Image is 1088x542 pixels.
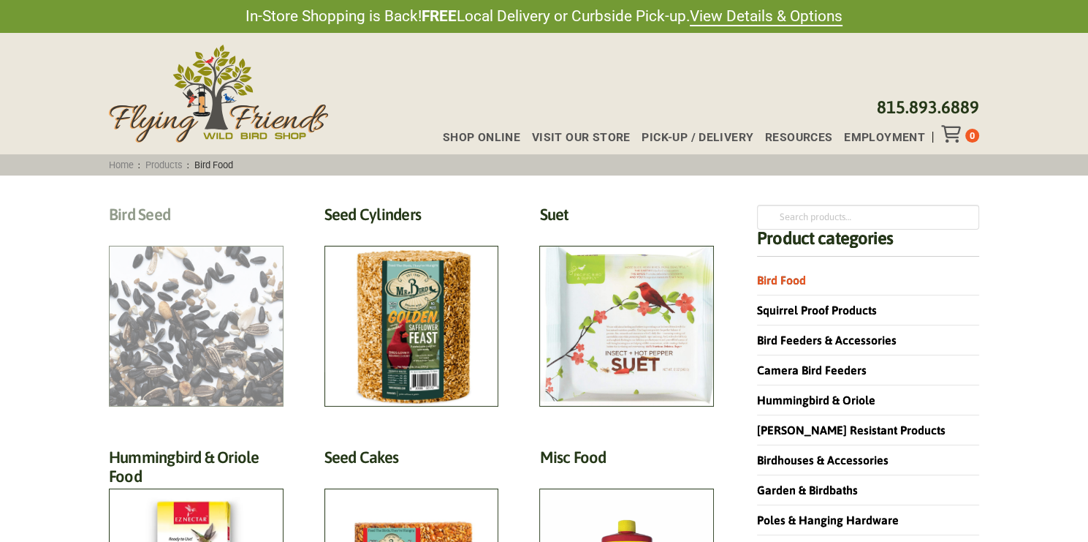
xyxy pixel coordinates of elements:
a: Visit Our Store [520,132,631,143]
a: Poles & Hanging Hardware [757,513,899,527]
h4: Product categories [757,230,979,257]
a: Squirrel Proof Products [757,304,877,317]
a: 815.893.6889 [877,97,979,117]
img: Flying Friends Wild Bird Shop Logo [109,45,328,143]
h2: Suet [539,205,714,232]
span: In-Store Shopping is Back! Local Delivery or Curbside Pick-up. [246,6,842,27]
span: Resources [765,132,833,143]
span: Visit Our Store [532,132,631,143]
h2: Bird Seed [109,205,284,232]
a: Products [140,159,187,170]
a: Employment [832,132,925,143]
a: Camera Bird Feeders [757,364,867,377]
span: Pick-up / Delivery [642,132,753,143]
span: Shop Online [443,132,520,143]
a: Visit product category Suet [539,205,714,407]
a: Visit product category Seed Cylinders [324,205,499,407]
span: Employment [844,132,925,143]
a: Garden & Birdbaths [757,483,858,497]
strong: FREE [422,7,457,25]
div: Toggle Off Canvas Content [941,125,965,143]
a: Hummingbird & Oriole [757,394,875,407]
input: Search products… [757,205,979,230]
a: View Details & Options [690,7,842,26]
a: [PERSON_NAME] Resistant Products [757,424,946,437]
a: Pick-up / Delivery [630,132,753,143]
a: Bird Food [757,274,806,287]
h2: Seed Cylinders [324,205,499,232]
span: 0 [970,130,975,141]
h2: Misc Food [539,448,714,475]
h2: Seed Cakes [324,448,499,475]
span: : : [104,159,237,170]
a: Visit product category Bird Seed [109,205,284,407]
a: Resources [753,132,832,143]
a: Home [104,159,139,170]
h2: Hummingbird & Oriole Food [109,448,284,494]
a: Bird Feeders & Accessories [757,334,897,347]
span: Bird Food [189,159,237,170]
a: Birdhouses & Accessories [757,453,889,467]
a: Shop Online [431,132,520,143]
